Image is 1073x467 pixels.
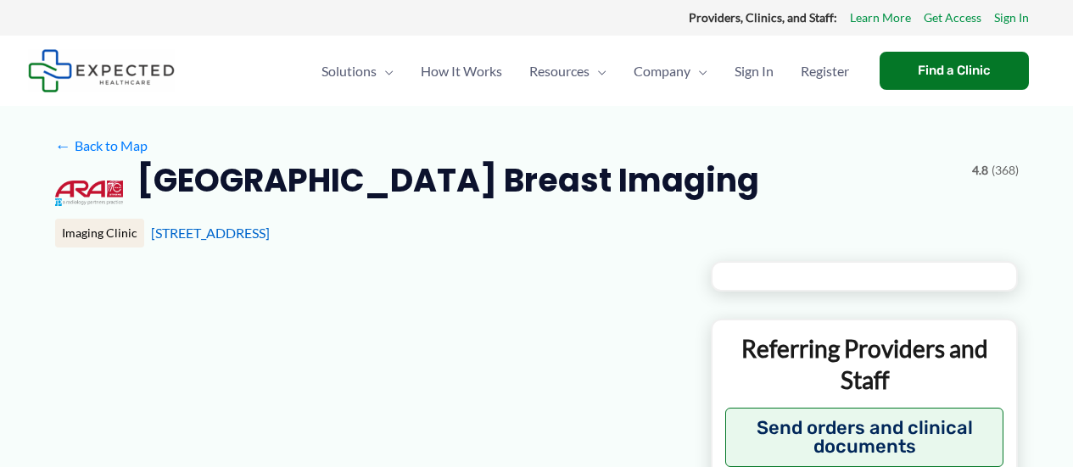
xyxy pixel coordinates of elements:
[924,7,981,29] a: Get Access
[880,52,1029,90] a: Find a Clinic
[308,42,407,101] a: SolutionsMenu Toggle
[55,133,148,158] a: ←Back to Map
[992,159,1019,181] span: (368)
[137,159,759,201] h2: [GEOGRAPHIC_DATA] Breast Imaging
[421,42,502,101] span: How It Works
[377,42,394,101] span: Menu Toggle
[787,42,863,101] a: Register
[690,42,707,101] span: Menu Toggle
[407,42,516,101] a: How It Works
[972,159,988,181] span: 4.8
[151,225,270,241] a: [STREET_ADDRESS]
[725,333,1004,395] p: Referring Providers and Staff
[850,7,911,29] a: Learn More
[321,42,377,101] span: Solutions
[721,42,787,101] a: Sign In
[634,42,690,101] span: Company
[28,49,175,92] img: Expected Healthcare Logo - side, dark font, small
[308,42,863,101] nav: Primary Site Navigation
[801,42,849,101] span: Register
[735,42,774,101] span: Sign In
[689,10,837,25] strong: Providers, Clinics, and Staff:
[725,408,1004,467] button: Send orders and clinical documents
[590,42,606,101] span: Menu Toggle
[994,7,1029,29] a: Sign In
[55,219,144,247] div: Imaging Clinic
[55,137,71,153] span: ←
[529,42,590,101] span: Resources
[516,42,620,101] a: ResourcesMenu Toggle
[620,42,721,101] a: CompanyMenu Toggle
